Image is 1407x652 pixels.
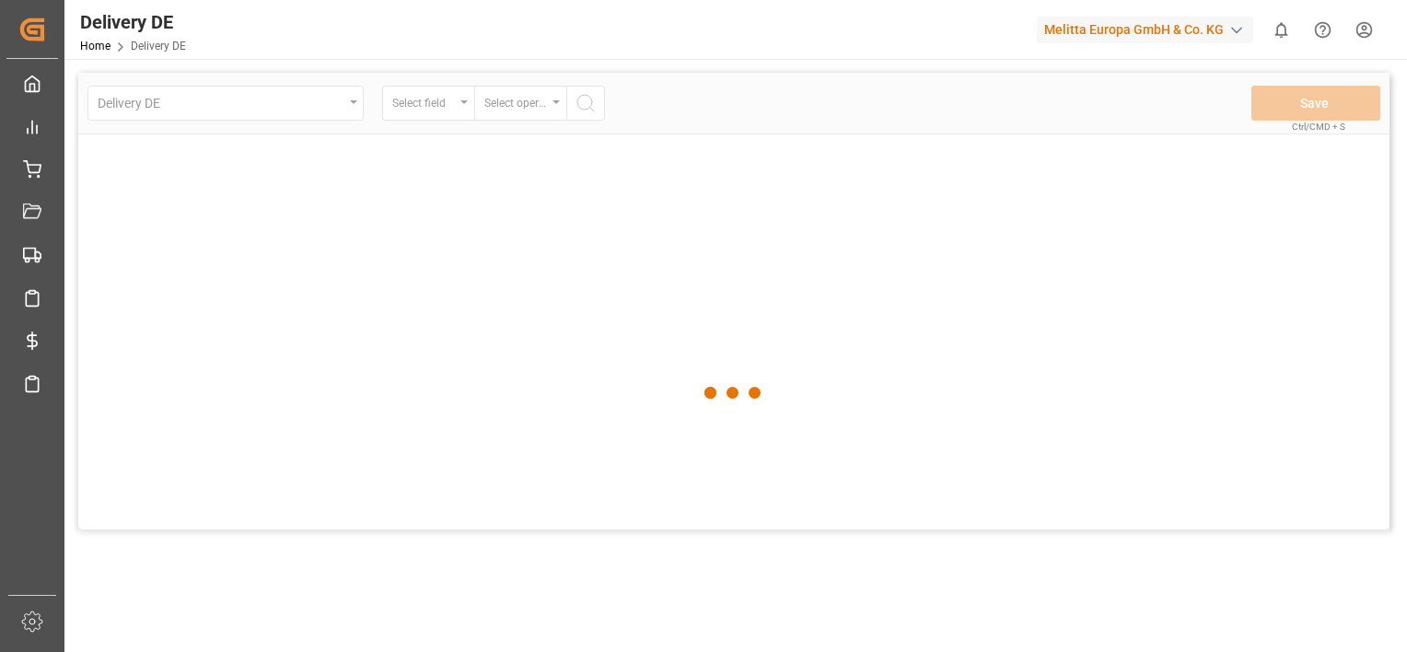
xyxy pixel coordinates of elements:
div: Delivery DE [80,8,186,36]
button: Melitta Europa GmbH & Co. KG [1037,12,1261,47]
button: show 0 new notifications [1261,9,1302,51]
button: Help Center [1302,9,1343,51]
a: Home [80,40,110,52]
div: Melitta Europa GmbH & Co. KG [1037,17,1253,43]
